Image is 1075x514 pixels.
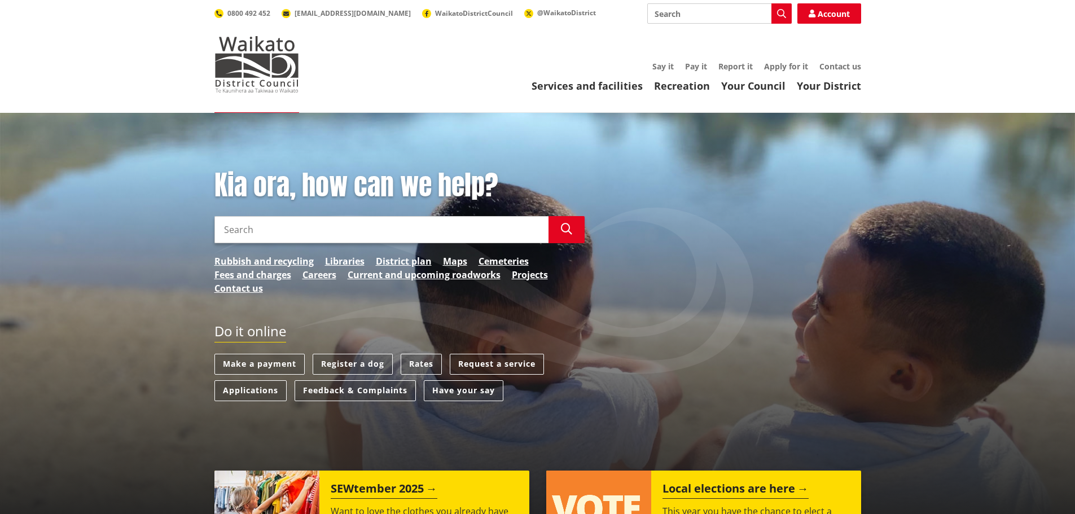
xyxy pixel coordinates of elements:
a: Your District [797,79,861,93]
a: Register a dog [313,354,393,375]
h2: SEWtember 2025 [331,482,437,499]
a: Maps [443,254,467,268]
input: Search input [214,216,549,243]
a: Libraries [325,254,365,268]
a: @WaikatoDistrict [524,8,596,17]
span: @WaikatoDistrict [537,8,596,17]
a: Current and upcoming roadworks [348,268,501,282]
a: Rates [401,354,442,375]
a: Rubbish and recycling [214,254,314,268]
a: Have your say [424,380,503,401]
h2: Do it online [214,323,286,343]
h1: Kia ora, how can we help? [214,169,585,202]
a: Services and facilities [532,79,643,93]
a: 0800 492 452 [214,8,270,18]
a: Account [797,3,861,24]
a: Feedback & Complaints [295,380,416,401]
span: 0800 492 452 [227,8,270,18]
a: Apply for it [764,61,808,72]
img: Waikato District Council - Te Kaunihera aa Takiwaa o Waikato [214,36,299,93]
a: Your Council [721,79,786,93]
a: Request a service [450,354,544,375]
a: Cemeteries [479,254,529,268]
a: Make a payment [214,354,305,375]
a: District plan [376,254,432,268]
a: Contact us [819,61,861,72]
a: Pay it [685,61,707,72]
a: Contact us [214,282,263,295]
a: Projects [512,268,548,282]
a: WaikatoDistrictCouncil [422,8,513,18]
a: Report it [718,61,753,72]
a: Recreation [654,79,710,93]
a: Fees and charges [214,268,291,282]
a: [EMAIL_ADDRESS][DOMAIN_NAME] [282,8,411,18]
h2: Local elections are here [662,482,809,499]
a: Careers [302,268,336,282]
a: Say it [652,61,674,72]
input: Search input [647,3,792,24]
span: [EMAIL_ADDRESS][DOMAIN_NAME] [295,8,411,18]
span: WaikatoDistrictCouncil [435,8,513,18]
a: Applications [214,380,287,401]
